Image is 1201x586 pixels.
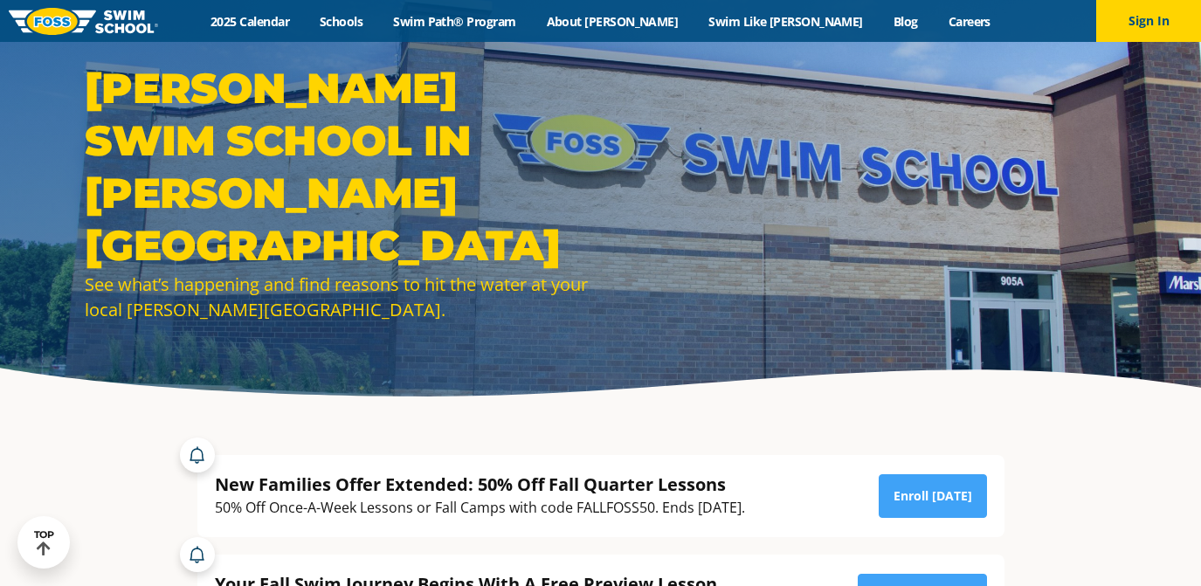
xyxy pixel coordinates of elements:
[933,13,1005,30] a: Careers
[215,472,745,496] div: New Families Offer Extended: 50% Off Fall Quarter Lessons
[85,272,591,322] div: See what’s happening and find reasons to hit the water at your local [PERSON_NAME][GEOGRAPHIC_DATA].
[694,13,879,30] a: Swim Like [PERSON_NAME]
[34,529,54,556] div: TOP
[196,13,305,30] a: 2025 Calendar
[215,496,745,520] div: 50% Off Once-A-Week Lessons or Fall Camps with code FALLFOSS50. Ends [DATE].
[879,474,987,518] a: Enroll [DATE]
[85,62,591,272] h1: [PERSON_NAME] Swim School in [PERSON_NAME][GEOGRAPHIC_DATA]
[878,13,933,30] a: Blog
[378,13,531,30] a: Swim Path® Program
[531,13,694,30] a: About [PERSON_NAME]
[9,8,158,35] img: FOSS Swim School Logo
[305,13,378,30] a: Schools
